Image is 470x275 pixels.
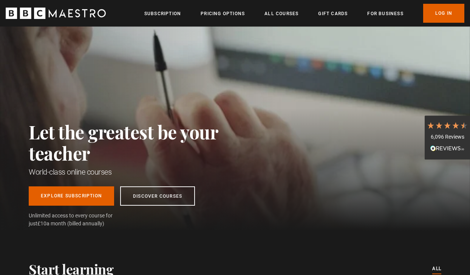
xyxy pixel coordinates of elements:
[425,116,470,159] div: 6,096 ReviewsRead All Reviews
[6,8,106,19] svg: BBC Maestro
[430,145,464,151] img: REVIEWS.io
[29,167,252,177] h1: World-class online courses
[29,121,252,164] h2: Let the greatest be your teacher
[37,220,46,227] span: £10
[423,4,464,23] a: Log In
[427,145,468,154] div: Read All Reviews
[264,10,298,17] a: All Courses
[427,133,468,141] div: 6,096 Reviews
[427,121,468,130] div: 4.7 Stars
[120,186,195,206] a: Discover Courses
[318,10,348,17] a: Gift Cards
[144,10,181,17] a: Subscription
[144,4,464,23] nav: Primary
[367,10,403,17] a: For business
[29,212,131,228] span: Unlimited access to every course for just a month (billed annually)
[29,186,114,206] a: Explore Subscription
[201,10,245,17] a: Pricing Options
